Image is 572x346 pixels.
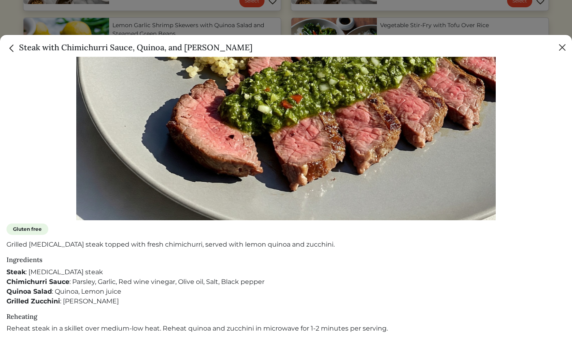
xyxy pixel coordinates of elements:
[556,41,569,54] button: Close
[6,268,26,276] strong: Steak
[6,297,60,305] strong: Grilled Zucchini
[6,324,566,333] p: Reheat steak in a skillet over medium-low heat. Reheat quinoa and zucchini in microwave for 1-2 m...
[6,267,566,277] div: : [MEDICAL_DATA] steak
[6,43,17,54] img: back_caret-0738dc900bf9763b5e5a40894073b948e17d9601fd527fca9689b06ce300169f.svg
[6,313,566,320] h6: Reheating
[6,256,566,264] h6: Ingredients
[6,288,52,295] strong: Quinoa Salad
[6,224,48,235] span: Gluten free
[6,240,566,249] p: Grilled [MEDICAL_DATA] steak topped with fresh chimichurri, served with lemon quinoa and zucchini.
[6,42,19,52] a: Close
[6,41,252,54] h5: Steak with Chimichurri Sauce, Quinoa, and [PERSON_NAME]
[6,297,566,306] div: : [PERSON_NAME]
[6,278,69,286] strong: Chimichurri Sauce
[6,277,566,287] div: : Parsley, Garlic, Red wine vinegar, Olive oil, Salt, Black pepper
[6,287,566,297] div: : Quinoa, Lemon juice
